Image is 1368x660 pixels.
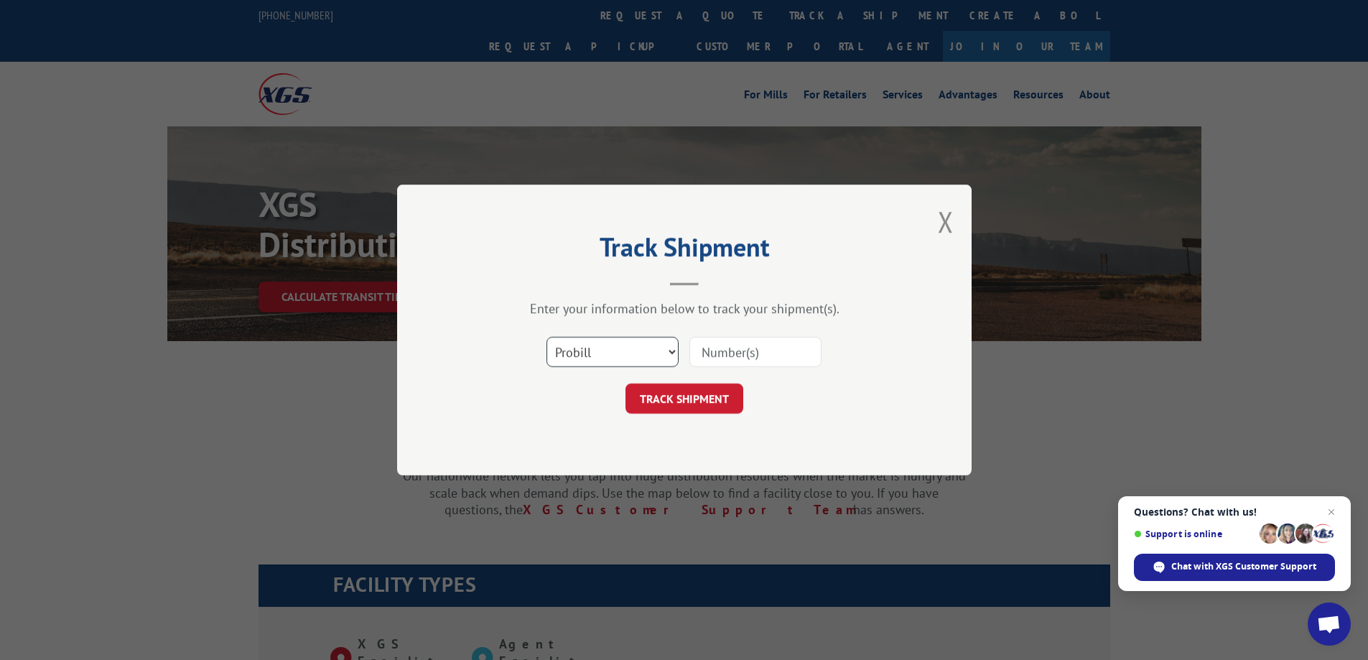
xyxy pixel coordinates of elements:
[469,300,900,317] div: Enter your information below to track your shipment(s).
[469,237,900,264] h2: Track Shipment
[1134,554,1335,581] span: Chat with XGS Customer Support
[1134,506,1335,518] span: Questions? Chat with us!
[1134,529,1255,539] span: Support is online
[625,384,743,414] button: TRACK SHIPMENT
[938,203,954,241] button: Close modal
[1171,560,1316,573] span: Chat with XGS Customer Support
[1308,603,1351,646] a: Open chat
[689,337,822,367] input: Number(s)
